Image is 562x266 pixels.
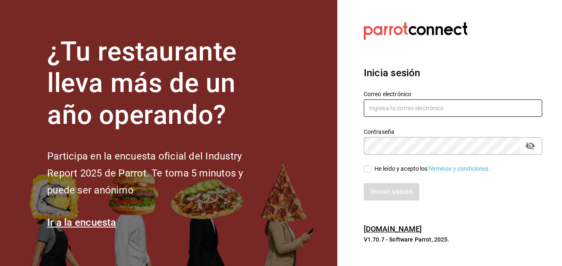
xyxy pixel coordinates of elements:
[375,164,490,173] div: He leído y acepto los
[364,128,542,134] label: Contraseña
[364,225,422,233] a: [DOMAIN_NAME]
[364,65,542,80] h3: Inicia sesión
[428,165,490,172] a: Términos y condiciones.
[47,148,271,198] h2: Participa en la encuesta oficial del Industry Report 2025 de Parrot. Te toma 5 minutos y puede se...
[364,235,542,244] p: V1.70.7 - Software Parrot, 2025.
[523,139,537,153] button: Campo de contraseña
[364,91,542,97] label: Correo electrónico
[364,99,542,117] input: Ingresa tu correo electrónico
[47,36,271,131] h1: ¿Tu restaurante lleva más de un año operando?
[47,217,116,228] a: Ir a la encuesta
